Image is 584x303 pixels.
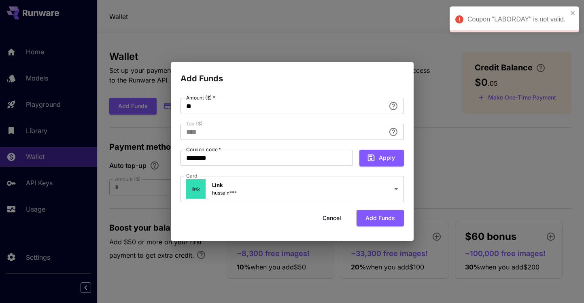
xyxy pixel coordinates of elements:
button: Add funds [357,210,404,227]
label: Amount ($) [186,94,215,101]
div: Coupon "LABORDAY" is not valid. [467,15,568,24]
button: close [570,10,576,16]
label: Tax ($) [186,120,203,127]
h2: Add Funds [171,62,414,85]
p: Link [212,181,237,189]
label: Coupon code [186,146,221,153]
button: Cancel [314,210,350,227]
label: Card [186,172,197,179]
button: Apply [359,150,404,166]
